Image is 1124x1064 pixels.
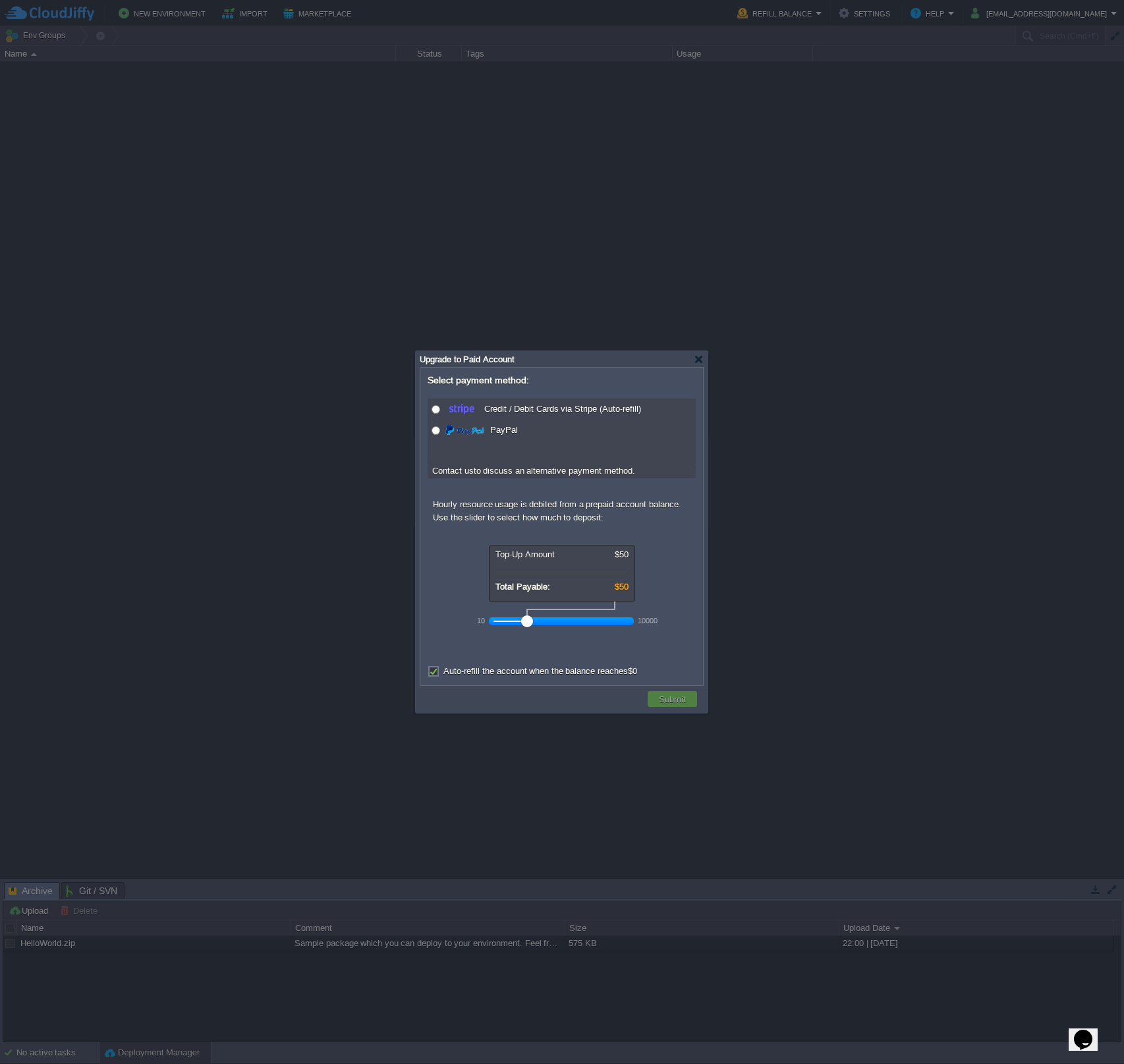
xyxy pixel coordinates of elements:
[495,549,629,559] div: Top-Up Amount
[655,693,690,705] button: Submit
[615,582,629,592] span: $50
[477,617,485,625] div: 10
[433,499,696,513] p: Hourly resource usage is debited from a prepaid account balance.
[487,425,518,435] span: PayPal
[428,375,529,385] label: Select payment method:
[445,401,478,417] img: stripe.png
[433,513,696,526] p: Use the slider to select how much to deposit:
[443,666,637,676] label: Auto-refill the account when the balance reaches
[445,422,484,438] img: paypal.png
[615,549,629,559] span: $50
[638,617,658,625] div: 10000
[428,464,696,478] div: to discuss an alternative payment method.
[1069,1011,1111,1051] iframe: chat widget
[432,466,474,476] a: Contact us
[628,666,637,676] span: $0
[481,404,641,414] span: Credit / Debit Cards via Stripe (Auto-refill)
[420,354,515,364] span: Upgrade to Paid Account
[495,582,629,592] div: Total Payable:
